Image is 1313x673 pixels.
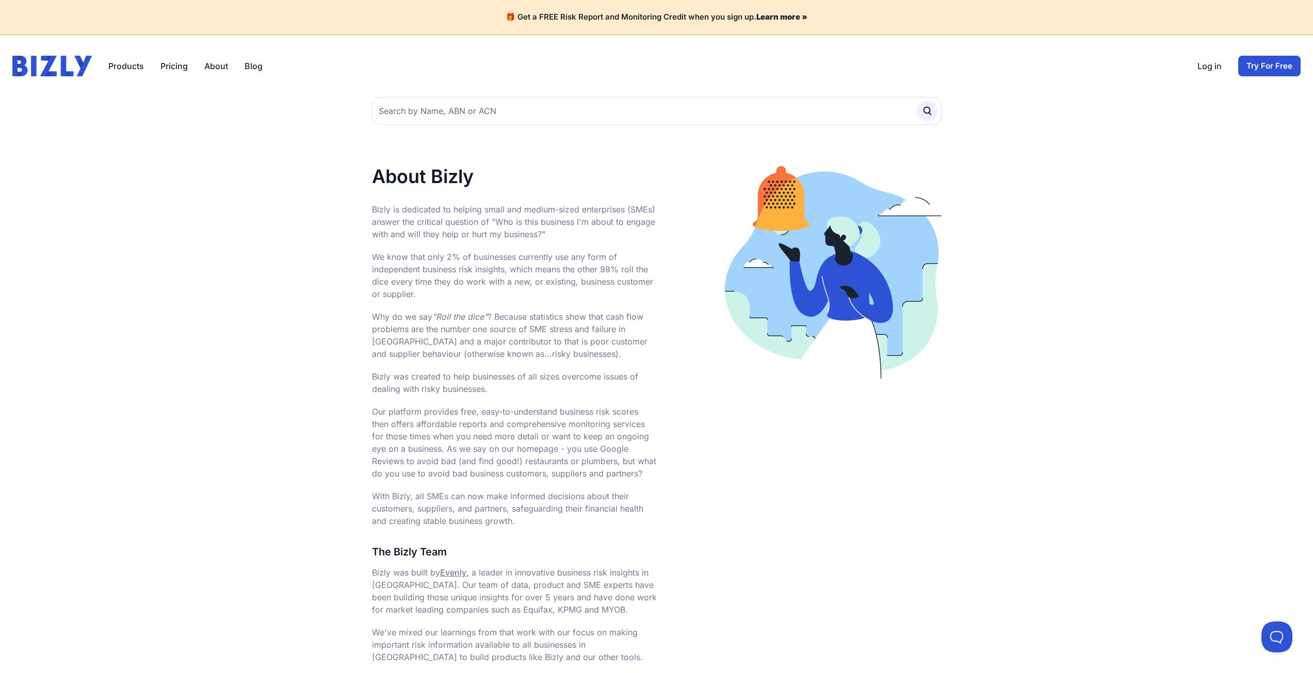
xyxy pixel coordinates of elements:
[372,97,942,125] input: Search by Name, ABN or ACN
[372,166,657,187] h1: About Bizly
[372,203,657,240] p: Bizly is dedicated to helping small and medium-sized enterprises (SMEs) answer the critical quest...
[372,490,657,527] p: With Bizly, all SMEs can now make informed decisions about their customers, suppliers, and partne...
[372,544,657,560] h3: The Bizly Team
[204,60,228,72] a: About
[432,311,488,322] i: "Roll the dice"
[756,12,807,22] a: Learn more »
[372,310,657,360] p: Why do we say ? Because statistics show that cash flow problems are the number one source of SME ...
[372,566,657,616] p: Bizly was built by , a leader in innovative business risk insights in [GEOGRAPHIC_DATA]. Our team...
[1238,56,1301,76] a: Try For Free
[12,12,1301,22] h4: 🎁 Get a FREE Risk Report and Monitoring Credit when you sign up.
[372,626,657,663] p: We've mixed our learnings from that work with our focus on making important risk information avai...
[108,60,144,72] button: Products
[372,405,657,480] p: Our platform provides free, easy-to-understand business risk scores then offers affordable report...
[1197,60,1222,72] a: Log in
[1261,621,1292,652] iframe: Toggle Customer Support
[372,370,657,395] p: Bizly was created to help businesses of all sizes overcome issues of dealing with risky businesses.
[440,567,466,578] a: Evenly
[245,60,263,72] a: Blog
[372,251,657,300] p: We know that only 2% of businesses currently use any form of independent business risk insights, ...
[160,60,188,72] a: Pricing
